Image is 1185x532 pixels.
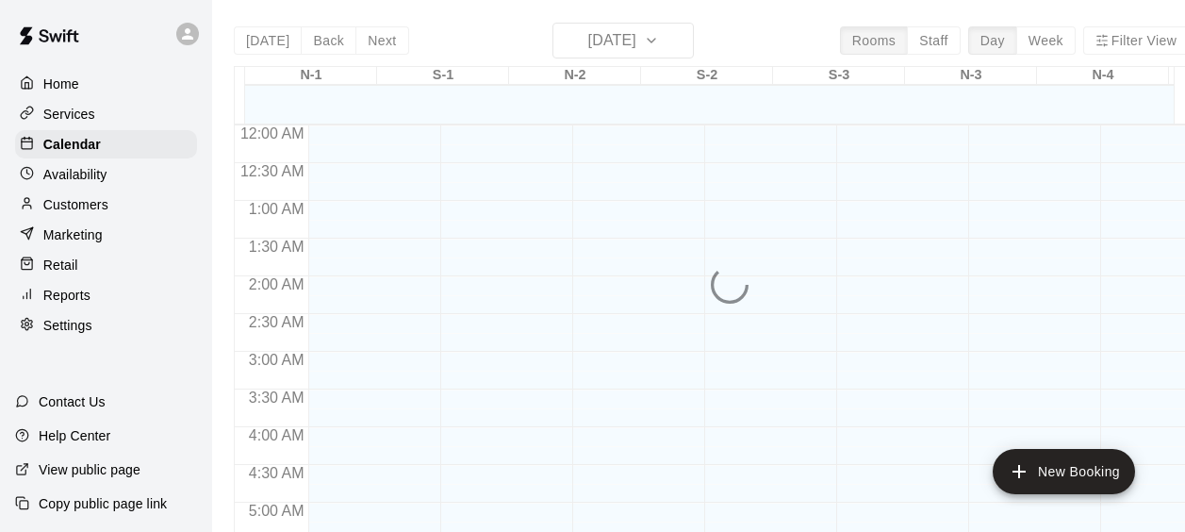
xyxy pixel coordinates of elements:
span: 3:00 AM [244,352,309,368]
p: Availability [43,165,107,184]
a: Availability [15,160,197,189]
p: Marketing [43,225,103,244]
a: Home [15,70,197,98]
p: View public page [39,460,140,479]
p: Calendar [43,135,101,154]
span: 12:30 AM [236,163,309,179]
span: 12:00 AM [236,125,309,141]
span: 1:00 AM [244,201,309,217]
p: Home [43,75,79,93]
span: 2:30 AM [244,314,309,330]
a: Calendar [15,130,197,158]
span: 5:00 AM [244,503,309,519]
a: Services [15,100,197,128]
a: Reports [15,281,197,309]
a: Retail [15,251,197,279]
a: Settings [15,311,197,340]
div: N-3 [905,67,1037,85]
div: N-1 [245,67,377,85]
div: S-1 [377,67,509,85]
div: S-3 [773,67,905,85]
p: Services [43,105,95,124]
p: Retail [43,256,78,274]
p: Contact Us [39,392,106,411]
div: N-2 [509,67,641,85]
p: Reports [43,286,91,305]
a: Customers [15,191,197,219]
a: Marketing [15,221,197,249]
span: 3:30 AM [244,390,309,406]
div: S-2 [641,67,773,85]
p: Copy public page link [39,494,167,513]
p: Settings [43,316,92,335]
span: 4:00 AM [244,427,309,443]
span: 4:30 AM [244,465,309,481]
button: add [993,449,1135,494]
span: 2:00 AM [244,276,309,292]
p: Customers [43,195,108,214]
p: Help Center [39,426,110,445]
span: 1:30 AM [244,239,309,255]
div: N-4 [1037,67,1169,85]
